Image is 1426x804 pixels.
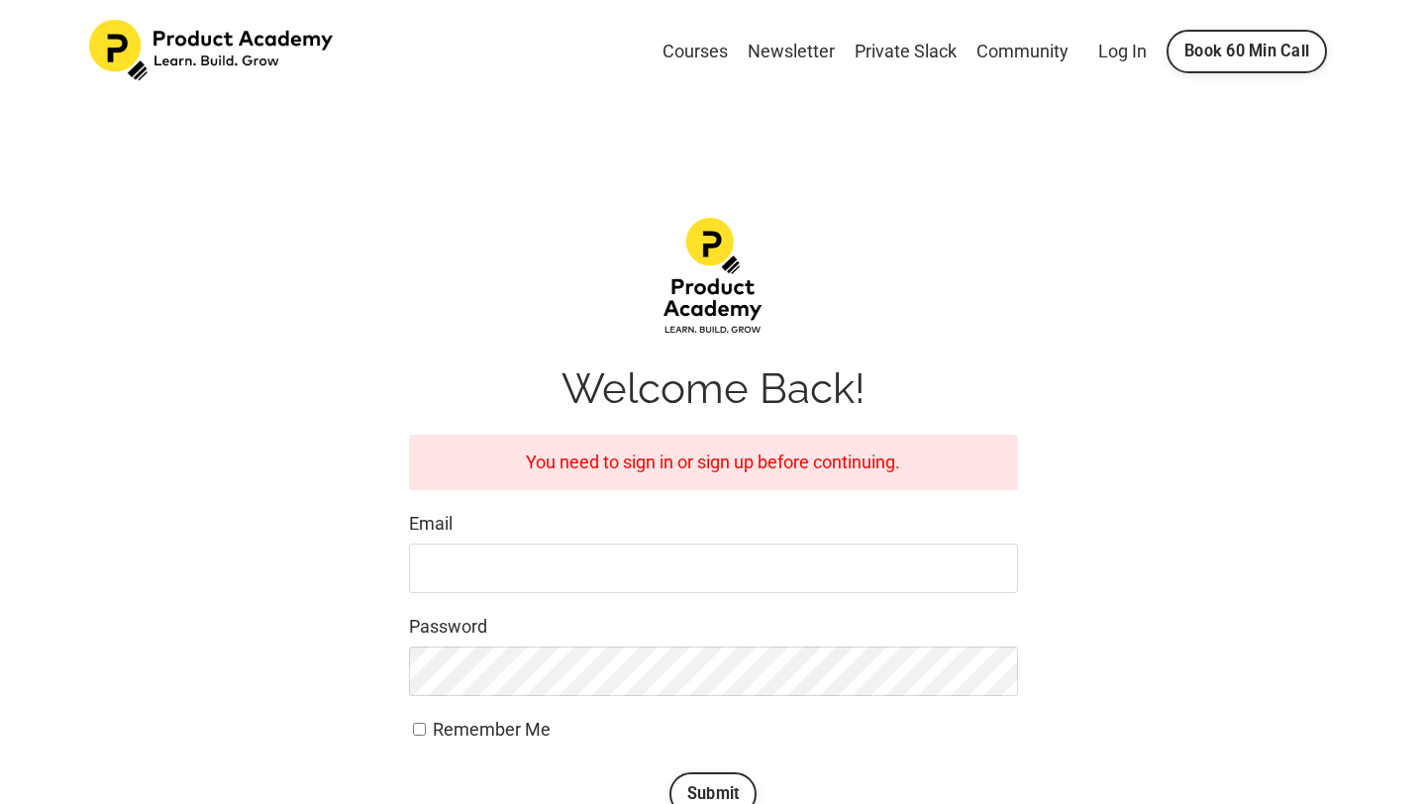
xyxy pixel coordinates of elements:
[409,364,1018,414] h1: Welcome Back!
[89,20,337,81] img: Product Academy Logo
[663,218,763,336] img: d1483da-12f4-ea7b-dcde-4e4ae1a68fea_Product-academy-02.png
[409,435,1018,491] div: You need to sign in or sign up before continuing.
[1167,30,1327,73] a: Book 60 Min Call
[855,38,957,66] a: Private Slack
[433,719,551,740] span: Remember Me
[976,38,1069,66] a: Community
[409,510,1018,539] label: Email
[409,613,1018,642] label: Password
[748,38,835,66] a: Newsletter
[662,38,728,66] a: Courses
[413,723,426,736] input: Remember Me
[1098,41,1147,61] a: Log In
